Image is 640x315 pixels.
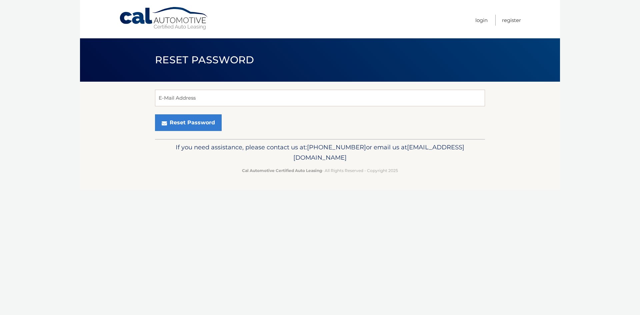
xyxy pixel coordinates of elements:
[307,143,366,151] span: [PHONE_NUMBER]
[475,15,488,26] a: Login
[155,90,485,106] input: E-Mail Address
[155,54,254,66] span: Reset Password
[242,168,322,173] strong: Cal Automotive Certified Auto Leasing
[155,114,222,131] button: Reset Password
[159,142,481,163] p: If you need assistance, please contact us at: or email us at
[119,7,209,30] a: Cal Automotive
[502,15,521,26] a: Register
[159,167,481,174] p: - All Rights Reserved - Copyright 2025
